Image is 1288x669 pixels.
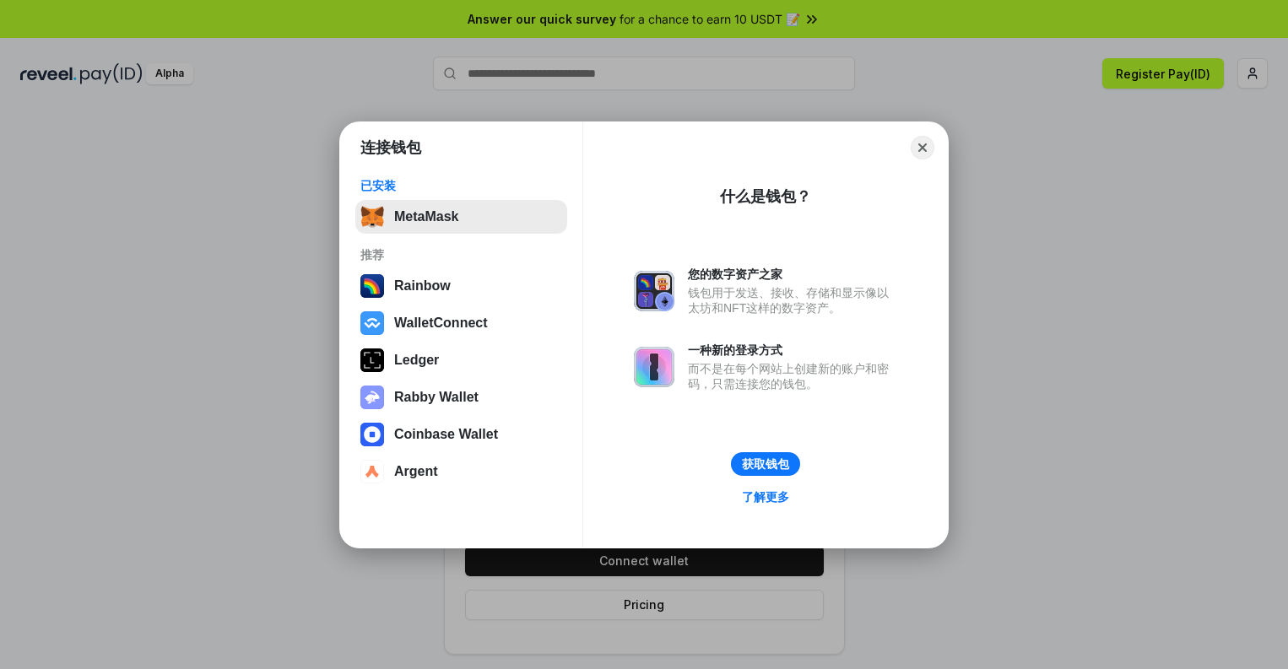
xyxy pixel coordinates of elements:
div: Rabby Wallet [394,390,479,405]
button: Coinbase Wallet [355,418,567,451]
button: MetaMask [355,200,567,234]
button: Close [911,136,934,159]
img: svg+xml,%3Csvg%20fill%3D%22none%22%20height%3D%2233%22%20viewBox%3D%220%200%2035%2033%22%20width%... [360,205,384,229]
img: svg+xml,%3Csvg%20width%3D%2228%22%20height%3D%2228%22%20viewBox%3D%220%200%2028%2028%22%20fill%3D... [360,460,384,483]
button: WalletConnect [355,306,567,340]
div: MetaMask [394,209,458,224]
div: 推荐 [360,247,562,262]
img: svg+xml,%3Csvg%20width%3D%22120%22%20height%3D%22120%22%20viewBox%3D%220%200%20120%20120%22%20fil... [360,274,384,298]
img: svg+xml,%3Csvg%20xmlns%3D%22http%3A%2F%2Fwww.w3.org%2F2000%2Fsvg%22%20width%3D%2228%22%20height%3... [360,348,384,372]
div: Coinbase Wallet [394,427,498,442]
img: svg+xml,%3Csvg%20width%3D%2228%22%20height%3D%2228%22%20viewBox%3D%220%200%2028%2028%22%20fill%3D... [360,423,384,446]
div: 您的数字资产之家 [688,267,897,282]
a: 了解更多 [732,486,799,508]
div: Ledger [394,353,439,368]
h1: 连接钱包 [360,138,421,158]
div: 而不是在每个网站上创建新的账户和密码，只需连接您的钱包。 [688,361,897,391]
img: svg+xml,%3Csvg%20xmlns%3D%22http%3A%2F%2Fwww.w3.org%2F2000%2Fsvg%22%20fill%3D%22none%22%20viewBox... [634,347,674,387]
div: WalletConnect [394,316,488,331]
button: Ledger [355,343,567,377]
img: svg+xml,%3Csvg%20xmlns%3D%22http%3A%2F%2Fwww.w3.org%2F2000%2Fsvg%22%20fill%3D%22none%22%20viewBox... [634,271,674,311]
button: Rabby Wallet [355,380,567,414]
div: 已安装 [360,178,562,193]
div: 钱包用于发送、接收、存储和显示像以太坊和NFT这样的数字资产。 [688,285,897,316]
button: Argent [355,455,567,488]
div: Rainbow [394,278,451,294]
button: 获取钱包 [731,452,800,476]
img: svg+xml,%3Csvg%20width%3D%2228%22%20height%3D%2228%22%20viewBox%3D%220%200%2028%2028%22%20fill%3D... [360,311,384,335]
div: 获取钱包 [742,456,789,472]
div: 什么是钱包？ [720,186,811,207]
img: svg+xml,%3Csvg%20xmlns%3D%22http%3A%2F%2Fwww.w3.org%2F2000%2Fsvg%22%20fill%3D%22none%22%20viewBox... [360,386,384,409]
div: Argent [394,464,438,479]
button: Rainbow [355,269,567,303]
div: 一种新的登录方式 [688,343,897,358]
div: 了解更多 [742,489,789,504]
